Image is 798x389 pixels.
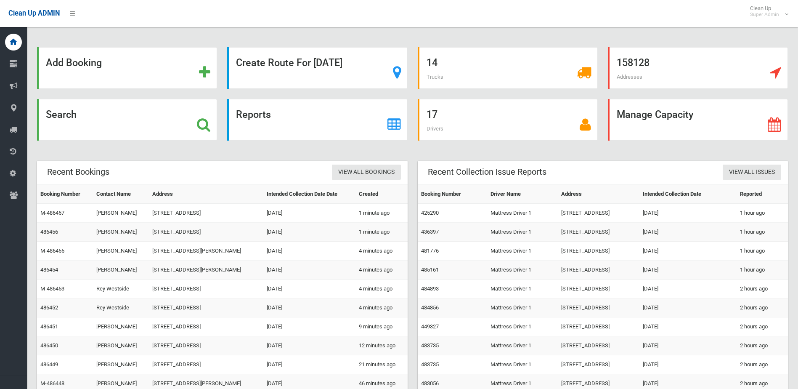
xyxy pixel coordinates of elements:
td: [DATE] [263,242,356,261]
td: 2 hours ago [737,280,788,298]
a: 158128 Addresses [608,47,788,89]
header: Recent Collection Issue Reports [418,164,557,180]
a: 436397 [421,229,439,235]
td: [STREET_ADDRESS] [558,204,640,223]
td: [DATE] [263,336,356,355]
span: Clean Up ADMIN [8,9,60,17]
td: Mattress Driver 1 [487,317,558,336]
td: [STREET_ADDRESS] [149,317,263,336]
strong: Search [46,109,77,120]
a: 14 Trucks [418,47,598,89]
header: Recent Bookings [37,164,119,180]
td: [STREET_ADDRESS] [558,317,640,336]
a: View All Issues [723,165,781,180]
td: [PERSON_NAME] [93,261,149,280]
td: [STREET_ADDRESS] [558,355,640,374]
a: 486449 [40,361,58,368]
td: 2 hours ago [737,298,788,317]
td: [STREET_ADDRESS] [558,336,640,355]
td: [STREET_ADDRESS] [149,223,263,242]
a: 484856 [421,304,439,311]
td: [STREET_ADDRESS][PERSON_NAME] [149,242,263,261]
a: Manage Capacity [608,99,788,141]
td: 2 hours ago [737,336,788,355]
td: Mattress Driver 1 [487,280,558,298]
td: 1 hour ago [737,223,788,242]
th: Intended Collection Date Date [263,185,356,204]
td: [STREET_ADDRESS][PERSON_NAME] [149,261,263,280]
td: 4 minutes ago [355,298,407,317]
td: [DATE] [263,355,356,374]
strong: Reports [236,109,271,120]
a: 449327 [421,323,439,330]
td: [PERSON_NAME] [93,204,149,223]
strong: 17 [427,109,437,120]
td: Mattress Driver 1 [487,204,558,223]
td: [STREET_ADDRESS] [558,242,640,261]
a: 486456 [40,229,58,235]
td: Mattress Driver 1 [487,355,558,374]
td: [STREET_ADDRESS] [558,280,640,298]
strong: 14 [427,57,437,69]
td: [DATE] [639,261,737,280]
td: [DATE] [639,355,737,374]
td: 4 minutes ago [355,261,407,280]
span: Drivers [427,125,443,132]
th: Intended Collection Date [639,185,737,204]
td: Mattress Driver 1 [487,298,558,317]
td: 2 hours ago [737,355,788,374]
span: Trucks [427,74,443,80]
a: M-486448 [40,380,64,386]
td: [DATE] [263,261,356,280]
td: [STREET_ADDRESS] [149,298,263,317]
td: [DATE] [263,223,356,242]
td: 1 minute ago [355,223,407,242]
td: 1 hour ago [737,261,788,280]
td: [STREET_ADDRESS] [149,280,263,298]
td: [DATE] [639,204,737,223]
td: 1 minute ago [355,204,407,223]
td: [STREET_ADDRESS] [149,355,263,374]
a: 486450 [40,342,58,349]
strong: Create Route For [DATE] [236,57,342,69]
td: [DATE] [639,317,737,336]
td: 9 minutes ago [355,317,407,336]
a: M-486457 [40,210,64,216]
td: 1 hour ago [737,204,788,223]
td: Rey Westside [93,280,149,298]
td: [DATE] [263,317,356,336]
td: Mattress Driver 1 [487,223,558,242]
a: Add Booking [37,47,217,89]
td: [DATE] [639,242,737,261]
td: 12 minutes ago [355,336,407,355]
td: 21 minutes ago [355,355,407,374]
small: Super Admin [750,11,779,18]
a: 483056 [421,380,439,386]
td: [PERSON_NAME] [93,317,149,336]
td: [DATE] [639,336,737,355]
td: [STREET_ADDRESS] [558,223,640,242]
td: [DATE] [639,223,737,242]
a: 484893 [421,285,439,292]
td: [PERSON_NAME] [93,223,149,242]
td: [STREET_ADDRESS] [149,204,263,223]
a: Create Route For [DATE] [227,47,407,89]
a: M-486453 [40,285,64,292]
th: Driver Name [487,185,558,204]
th: Address [149,185,263,204]
th: Address [558,185,640,204]
td: Mattress Driver 1 [487,261,558,280]
td: [DATE] [639,280,737,298]
td: [DATE] [263,280,356,298]
td: 2 hours ago [737,317,788,336]
td: [PERSON_NAME] [93,242,149,261]
a: 483735 [421,342,439,349]
td: [DATE] [639,298,737,317]
td: 4 minutes ago [355,242,407,261]
td: [DATE] [263,298,356,317]
td: Mattress Driver 1 [487,242,558,261]
a: 483735 [421,361,439,368]
a: 485161 [421,266,439,273]
span: Clean Up [746,5,787,18]
strong: Add Booking [46,57,102,69]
